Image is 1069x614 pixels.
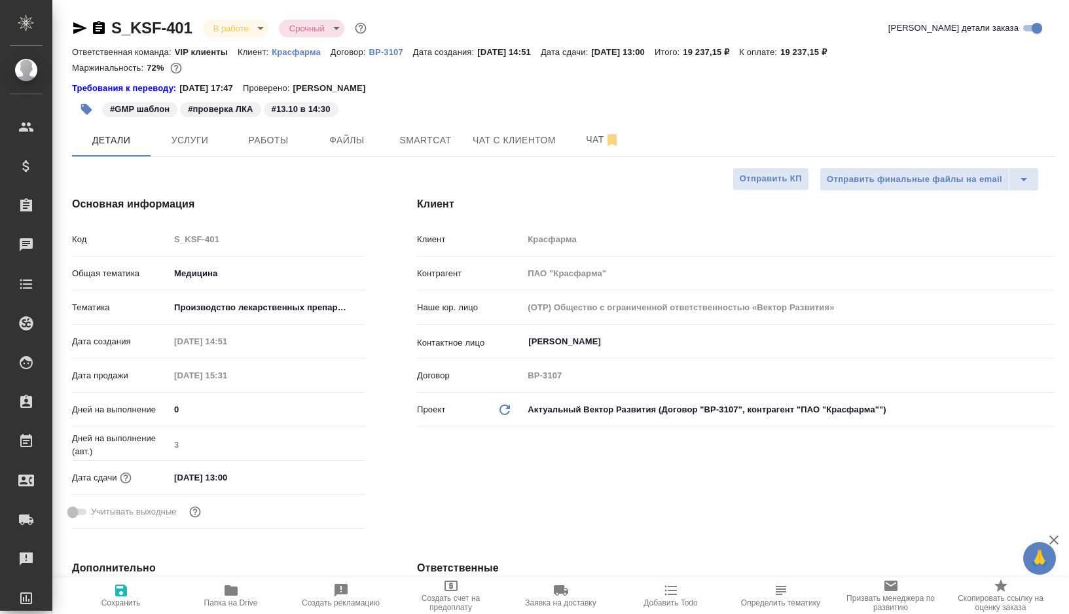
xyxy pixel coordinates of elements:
span: Услуги [158,132,221,149]
input: Пустое поле [170,366,284,385]
input: Пустое поле [170,332,284,351]
p: Дней на выполнение (авт.) [72,432,170,458]
button: Заявка на доставку [506,577,616,614]
input: Пустое поле [170,230,365,249]
button: Отправить финальные файлы на email [820,168,1009,191]
p: [DATE] 17:47 [179,82,243,95]
p: Проект [417,403,446,416]
p: Дата создания: [413,47,477,57]
p: [DATE] 13:00 [591,47,655,57]
h4: Основная информация [72,196,365,212]
div: Медицина [170,262,365,285]
p: 19 237,15 ₽ [780,47,837,57]
p: Клиент: [238,47,272,57]
p: Дата продажи [72,369,170,382]
button: Срочный [285,23,329,34]
p: Клиент [417,233,523,246]
span: Добавить Todo [643,598,697,607]
span: Smartcat [394,132,457,149]
button: Отправить КП [733,168,809,190]
p: #проверка ЛКА [188,103,253,116]
a: Требования к переводу: [72,82,179,95]
p: 72% [147,63,167,73]
span: Призвать менеджера по развитию [844,594,938,612]
p: Контрагент [417,267,523,280]
p: [DATE] 14:51 [477,47,541,57]
span: 🙏 [1028,545,1051,572]
button: Добавить тэг [72,95,101,124]
span: Чат [571,132,634,148]
button: Создать рекламацию [286,577,396,614]
button: 4506.18 RUB; [168,60,185,77]
span: Отправить финальные файлы на email [827,172,1002,187]
div: split button [820,168,1039,191]
div: Производство лекарственных препаратов [170,297,365,319]
h4: Ответственные [417,560,1055,576]
div: В работе [203,20,268,37]
span: Папка на Drive [204,598,258,607]
span: Работы [237,132,300,149]
p: Дата сдачи [72,471,117,484]
p: Проверено: [243,82,293,95]
p: Итого: [655,47,683,57]
span: Чат с клиентом [473,132,556,149]
input: Пустое поле [523,366,1055,385]
span: Создать счет на предоплату [404,594,498,612]
p: 19 237,15 ₽ [683,47,739,57]
p: VIP клиенты [175,47,238,57]
button: Создать счет на предоплату [396,577,506,614]
p: Ответственная команда: [72,47,175,57]
p: ВР-3107 [369,47,413,57]
span: Скопировать ссылку на оценку заказа [954,594,1048,612]
p: Наше юр. лицо [417,301,523,314]
input: ✎ Введи что-нибудь [170,468,284,487]
span: Детали [80,132,143,149]
p: #13.10 в 14:30 [272,103,331,116]
p: К оплате: [739,47,780,57]
button: Выбери, если сб и вс нужно считать рабочими днями для выполнения заказа. [187,503,204,520]
p: Код [72,233,170,246]
button: Призвать менеджера по развитию [836,577,946,614]
button: Доп статусы указывают на важность/срочность заказа [352,20,369,37]
span: Определить тематику [741,598,820,607]
button: Добавить Todo [616,577,726,614]
span: Сохранить [101,598,141,607]
p: Дней на выполнение [72,403,170,416]
div: Актуальный Вектор Развития (Договор "ВР-3107", контрагент "ПАО "Красфарма"") [523,399,1055,421]
p: #GMP шаблон [110,103,170,116]
span: Файлы [316,132,378,149]
p: Общая тематика [72,267,170,280]
svg: Отписаться [604,132,620,148]
button: Сохранить [66,577,176,614]
button: Папка на Drive [176,577,286,614]
p: Тематика [72,301,170,314]
span: Отправить КП [740,172,802,187]
span: Учитывать выходные [91,505,177,518]
a: Красфарма [272,46,331,57]
a: ВР-3107 [369,46,413,57]
span: Заявка на доставку [525,598,596,607]
button: Если добавить услуги и заполнить их объемом, то дата рассчитается автоматически [117,469,134,486]
input: ✎ Введи что-нибудь [170,400,365,419]
button: Определить тематику [726,577,836,614]
span: [PERSON_NAME] детали заказа [888,22,1019,35]
button: Скопировать ссылку для ЯМессенджера [72,20,88,36]
button: В работе [209,23,253,34]
p: Договор [417,369,523,382]
span: GMP шаблон [101,103,179,114]
p: Красфарма [272,47,331,57]
p: Дата создания [72,335,170,348]
p: Договор: [331,47,369,57]
button: 🙏 [1023,542,1056,575]
h4: Клиент [417,196,1055,212]
p: [PERSON_NAME] [293,82,375,95]
input: Пустое поле [523,264,1055,283]
p: Контактное лицо [417,336,523,350]
span: Создать рекламацию [302,598,380,607]
p: Дата сдачи: [541,47,591,57]
button: Скопировать ссылку на оценку заказа [946,577,1056,614]
button: Open [1047,340,1050,343]
div: В работе [279,20,344,37]
button: Скопировать ссылку [91,20,107,36]
input: Пустое поле [170,435,365,454]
